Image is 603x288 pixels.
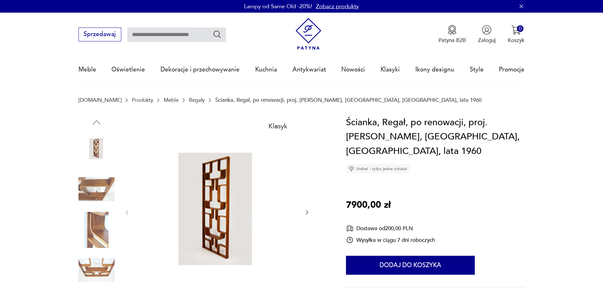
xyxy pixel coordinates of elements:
[478,25,496,44] button: Zaloguj
[255,55,277,84] a: Kuchnia
[264,118,292,134] div: Klasyk
[508,25,524,44] button: 0Koszyk
[438,37,466,44] p: Patyna B2B
[349,166,354,172] img: Ikona diamentu
[189,97,205,103] a: Regały
[292,55,326,84] a: Antykwariat
[79,131,115,167] img: Zdjęcie produktu Ścianka, Regał, po renowacji, proj. Ludvik Volak, Holesov, Czechy, lata 1960
[478,37,496,44] p: Zaloguj
[415,55,454,84] a: Ikony designu
[79,252,115,288] img: Zdjęcie produktu Ścianka, Regał, po renowacji, proj. Ludvik Volak, Holesov, Czechy, lata 1960
[346,224,435,232] div: Dostawa od 200,00 PLN
[79,55,96,84] a: Meble
[341,55,365,84] a: Nowości
[447,25,457,35] img: Ikona medalu
[79,97,122,103] a: [DOMAIN_NAME]
[470,55,484,84] a: Style
[438,25,466,44] a: Ikona medaluPatyna B2B
[79,32,121,37] a: Sprzedawaj
[346,236,435,244] div: Wysyłka w ciągu 7 dni roboczych
[213,30,222,39] button: Szukaj
[346,115,524,159] h1: Ścianka, Regał, po renowacji, proj. [PERSON_NAME], [GEOGRAPHIC_DATA], [GEOGRAPHIC_DATA], lata 1960
[346,164,410,174] div: Unikat - tylko jedna sztuka!
[438,25,466,44] button: Patyna B2B
[511,25,521,35] img: Ikona koszyka
[160,55,240,84] a: Dekoracje i przechowywanie
[499,55,524,84] a: Promocje
[508,37,524,44] p: Koszyk
[346,256,475,275] button: Dodaj do koszyka
[380,55,400,84] a: Klasyki
[482,25,492,35] img: Ikonka użytkownika
[79,28,121,41] button: Sprzedawaj
[132,97,153,103] a: Produkty
[215,97,481,103] p: Ścianka, Regał, po renowacji, proj. [PERSON_NAME], [GEOGRAPHIC_DATA], [GEOGRAPHIC_DATA], lata 1960
[79,212,115,248] img: Zdjęcie produktu Ścianka, Regał, po renowacji, proj. Ludvik Volak, Holesov, Czechy, lata 1960
[164,97,179,103] a: Meble
[292,18,324,50] img: Patyna - sklep z meblami i dekoracjami vintage
[316,3,359,10] a: Zobacz produkty
[517,25,524,32] div: 0
[79,171,115,207] img: Zdjęcie produktu Ścianka, Regał, po renowacji, proj. Ludvik Volak, Holesov, Czechy, lata 1960
[346,198,391,212] p: 7900,00 zł
[244,3,312,10] p: Lampy od Same Old -20%!
[111,55,145,84] a: Oświetlenie
[346,224,354,232] img: Ikona dostawy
